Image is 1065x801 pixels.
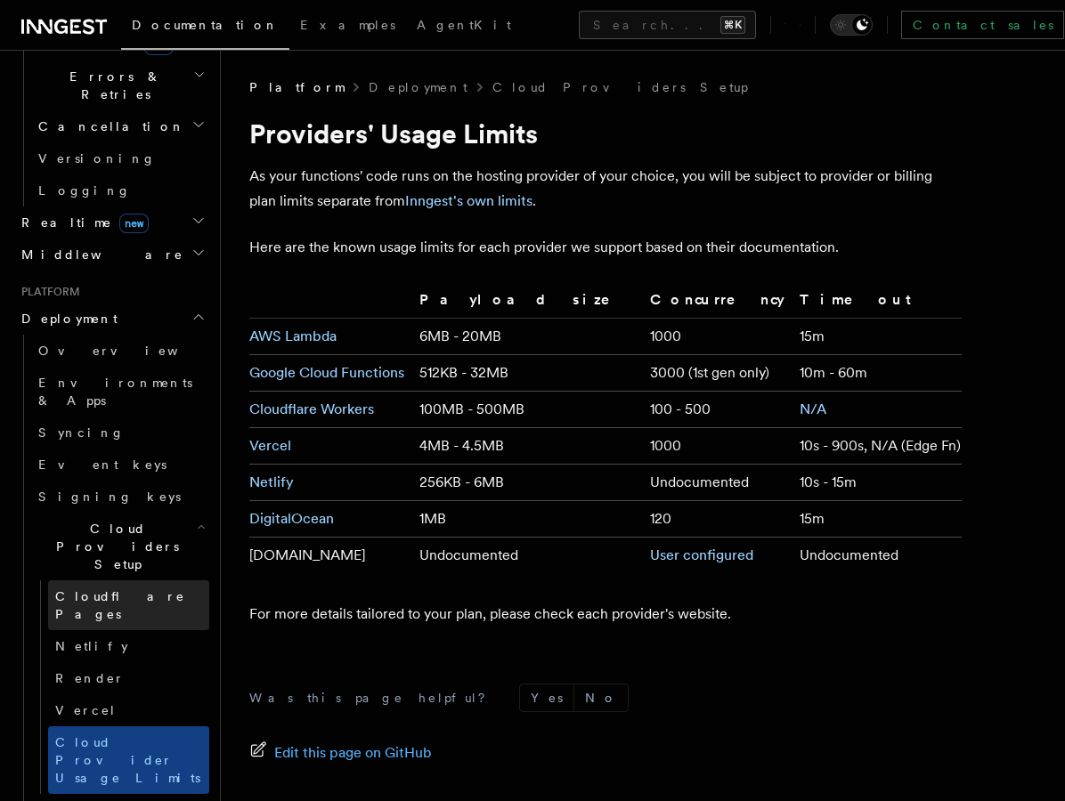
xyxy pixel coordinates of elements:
[14,214,149,231] span: Realtime
[132,18,279,32] span: Documentation
[520,684,573,711] button: Yes
[793,465,962,501] td: 10s - 15m
[38,151,156,166] span: Versioning
[121,5,289,50] a: Documentation
[793,355,962,392] td: 10m - 60m
[31,142,209,174] a: Versioning
[249,602,962,627] p: For more details tailored to your plan, please check each provider's website.
[48,580,209,630] a: Cloudflare Pages
[55,703,117,717] span: Vercel
[249,400,374,417] a: Cloudflare Workers
[643,288,793,319] th: Concurrency
[249,117,962,150] h1: Providers' Usage Limits
[793,538,962,574] td: Undocumented
[14,239,209,271] button: Middleware
[55,639,128,653] span: Netlify
[31,61,209,110] button: Errors & Retries
[14,310,118,328] span: Deployment
[38,376,192,408] span: Environments & Apps
[643,319,793,355] td: 1000
[793,288,962,319] th: Timeout
[417,18,511,32] span: AgentKit
[289,5,406,48] a: Examples
[300,18,395,32] span: Examples
[31,68,193,103] span: Errors & Retries
[38,489,181,504] span: Signing keys
[412,501,643,538] td: 1MB
[55,735,200,785] span: Cloud Provider Usage Limits
[579,11,756,39] button: Search...⌘K
[31,110,209,142] button: Cancellation
[31,520,197,573] span: Cloud Providers Setup
[249,689,498,707] p: Was this page helpful?
[249,164,962,214] p: As your functions' code runs on the hosting provider of your choice, you will be subject to provi...
[249,740,432,765] a: Edit this page on GitHub
[31,513,209,580] button: Cloud Providers Setup
[830,14,873,36] button: Toggle dark mode
[55,589,185,621] span: Cloudflare Pages
[412,428,643,465] td: 4MB - 4.5MB
[412,392,643,428] td: 100MB - 500MB
[249,364,404,381] a: Google Cloud Functions
[38,344,222,358] span: Overview
[31,417,209,449] a: Syncing
[412,355,643,392] td: 512KB - 32MB
[249,538,412,574] td: [DOMAIN_NAME]
[38,425,125,440] span: Syncing
[643,501,793,538] td: 120
[650,546,753,563] a: User configured
[412,465,643,501] td: 256KB - 6MB
[643,428,793,465] td: 1000
[793,319,962,355] td: 15m
[31,580,209,794] div: Cloud Providers Setup
[31,174,209,206] a: Logging
[643,392,793,428] td: 100 - 500
[369,78,467,96] a: Deployment
[800,400,826,417] a: N/A
[406,5,522,48] a: AgentKit
[119,214,149,233] span: new
[55,671,125,685] span: Render
[405,192,532,209] a: Inngest's own limits
[643,465,793,501] td: Undocumented
[14,206,209,239] button: Realtimenew
[31,117,185,135] span: Cancellation
[14,246,183,263] span: Middleware
[14,303,209,335] button: Deployment
[412,288,643,319] th: Payload size
[274,740,432,765] span: Edit this page on GitHub
[14,285,80,299] span: Platform
[249,437,291,454] a: Vercel
[31,335,209,367] a: Overview
[48,630,209,662] a: Netlify
[249,235,962,260] p: Here are the known usage limits for each provider we support based on their documentation.
[31,449,209,481] a: Event keys
[412,538,643,574] td: Undocumented
[720,16,745,34] kbd: ⌘K
[793,428,962,465] td: 10s - 900s, N/A (Edge Fn)
[412,319,643,355] td: 6MB - 20MB
[48,662,209,694] a: Render
[31,367,209,417] a: Environments & Apps
[492,78,748,96] a: Cloud Providers Setup
[574,684,628,711] button: No
[249,328,337,344] a: AWS Lambda
[901,11,1064,39] a: Contact sales
[38,183,131,198] span: Logging
[249,78,344,96] span: Platform
[643,355,793,392] td: 3000 (1st gen only)
[249,473,294,490] a: Netlify
[31,481,209,513] a: Signing keys
[38,457,167,472] span: Event keys
[249,510,334,527] a: DigitalOcean
[48,694,209,726] a: Vercel
[793,501,962,538] td: 15m
[48,726,209,794] a: Cloud Provider Usage Limits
